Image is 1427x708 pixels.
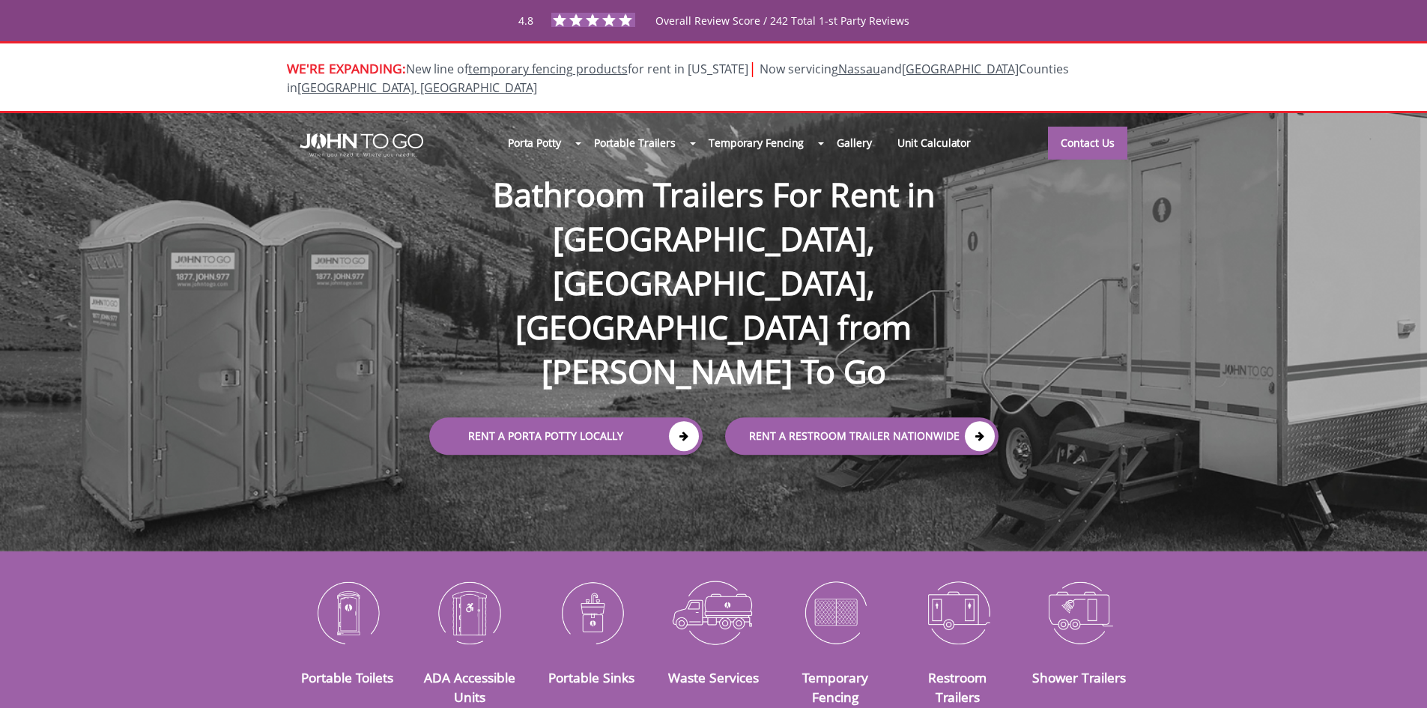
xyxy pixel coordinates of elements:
[429,418,703,456] a: Rent a Porta Potty Locally
[786,573,885,651] img: Temporary-Fencing-cion_N.png
[542,573,641,651] img: Portable-Sinks-icon_N.png
[664,573,763,651] img: Waste-Services-icon_N.png
[802,668,868,706] a: Temporary Fencing
[495,127,574,159] a: Porta Potty
[696,127,816,159] a: Temporary Fencing
[301,668,393,686] a: Portable Toilets
[518,13,533,28] span: 4.8
[928,668,987,706] a: Restroom Trailers
[1030,573,1130,651] img: Shower-Trailers-icon_N.png
[1032,668,1126,686] a: Shower Trailers
[1048,127,1127,160] a: Contact Us
[298,573,398,651] img: Portable-Toilets-icon_N.png
[300,133,423,157] img: JOHN to go
[414,124,1014,394] h1: Bathroom Trailers For Rent in [GEOGRAPHIC_DATA], [GEOGRAPHIC_DATA], [GEOGRAPHIC_DATA] from [PERSO...
[902,61,1019,77] a: [GEOGRAPHIC_DATA]
[287,61,1069,96] span: Now servicing and Counties in
[668,668,759,686] a: Waste Services
[297,79,537,96] a: [GEOGRAPHIC_DATA], [GEOGRAPHIC_DATA]
[655,13,909,58] span: Overall Review Score / 242 Total 1-st Party Reviews
[424,668,515,706] a: ADA Accessible Units
[548,668,634,686] a: Portable Sinks
[748,58,757,78] span: |
[581,127,688,159] a: Portable Trailers
[468,61,628,77] a: temporary fencing products
[419,573,519,651] img: ADA-Accessible-Units-icon_N.png
[725,418,999,456] a: rent a RESTROOM TRAILER Nationwide
[824,127,884,159] a: Gallery
[287,61,1069,96] span: New line of for rent in [US_STATE]
[287,59,406,77] span: WE'RE EXPANDING:
[838,61,880,77] a: Nassau
[908,573,1008,651] img: Restroom-Trailers-icon_N.png
[885,127,984,159] a: Unit Calculator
